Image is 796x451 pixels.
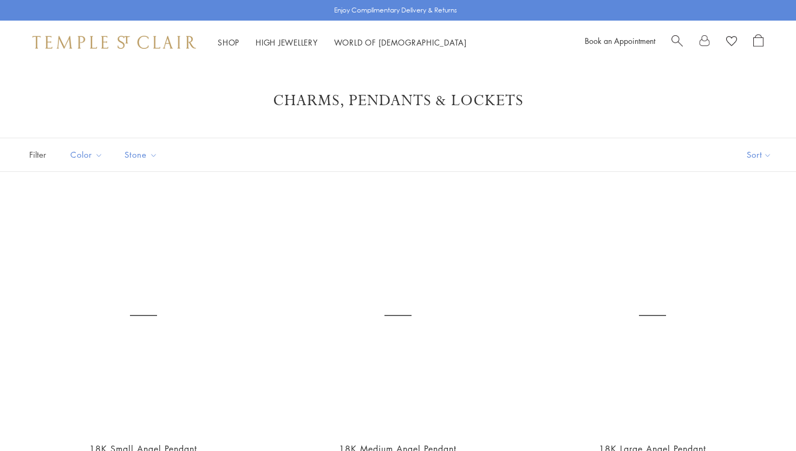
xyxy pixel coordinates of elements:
[722,138,796,171] button: Show sort by
[256,37,318,48] a: High JewelleryHigh Jewellery
[218,36,467,49] nav: Main navigation
[282,199,514,432] a: AP10-BEZGRN
[65,148,111,162] span: Color
[43,91,753,111] h1: Charms, Pendants & Lockets
[32,36,196,49] img: Temple St. Clair
[726,34,737,50] a: View Wishlist
[334,37,467,48] a: World of [DEMOGRAPHIC_DATA]World of [DEMOGRAPHIC_DATA]
[62,143,111,167] button: Color
[116,143,166,167] button: Stone
[27,199,260,432] a: AP10-BEZGRN
[334,5,457,16] p: Enjoy Complimentary Delivery & Returns
[671,34,683,50] a: Search
[119,148,166,162] span: Stone
[585,35,655,46] a: Book an Appointment
[218,37,239,48] a: ShopShop
[536,199,769,432] a: AP10-BEZGRN
[753,34,764,50] a: Open Shopping Bag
